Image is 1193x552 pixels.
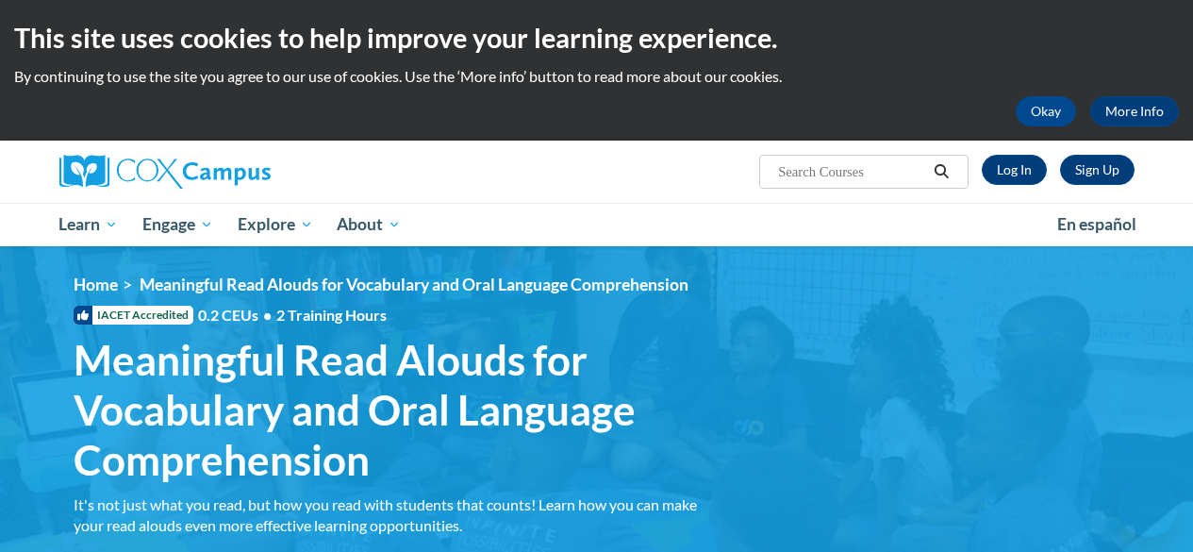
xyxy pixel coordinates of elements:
[337,213,401,236] span: About
[263,306,272,324] span: •
[47,203,131,246] a: Learn
[142,213,213,236] span: Engage
[1057,214,1136,234] span: En español
[58,213,118,236] span: Learn
[14,66,1179,87] p: By continuing to use the site you agree to our use of cookies. Use the ‘More info’ button to read...
[1118,477,1178,537] iframe: Button to launch messaging window
[45,203,1149,246] div: Main menu
[982,155,1047,185] a: Log In
[1060,155,1135,185] a: Register
[130,203,225,246] a: Engage
[74,275,118,294] a: Home
[74,306,193,325] span: IACET Accredited
[59,155,271,189] img: Cox Campus
[198,305,387,326] span: 0.2 CEUs
[74,494,724,536] div: It's not just what you read, but how you read with students that counts! Learn how you can make y...
[238,213,313,236] span: Explore
[1045,205,1149,244] a: En español
[276,306,387,324] span: 2 Training Hours
[1016,96,1076,126] button: Okay
[59,155,399,189] a: Cox Campus
[1090,96,1179,126] a: More Info
[225,203,325,246] a: Explore
[14,19,1179,57] h2: This site uses cookies to help improve your learning experience.
[927,160,955,183] button: Search
[74,335,724,484] span: Meaningful Read Alouds for Vocabulary and Oral Language Comprehension
[324,203,413,246] a: About
[776,160,927,183] input: Search Courses
[140,275,688,294] span: Meaningful Read Alouds for Vocabulary and Oral Language Comprehension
